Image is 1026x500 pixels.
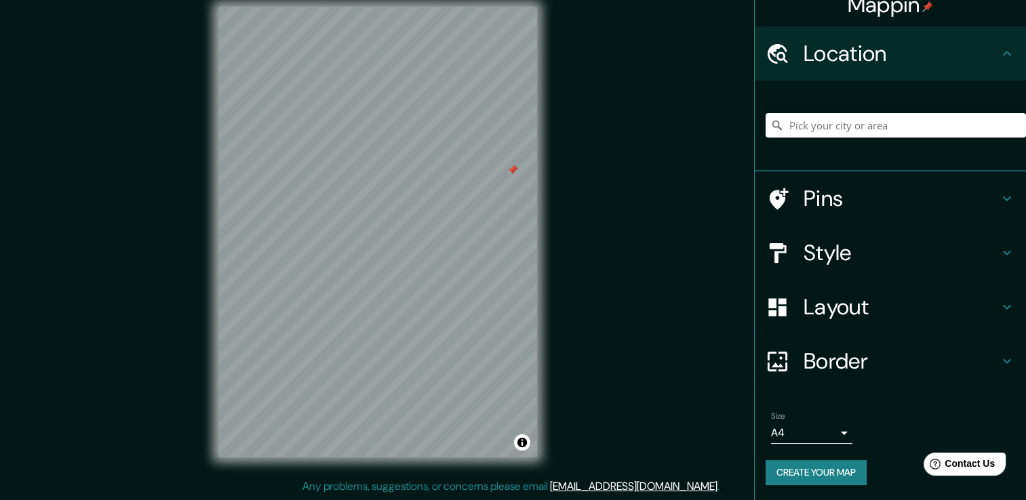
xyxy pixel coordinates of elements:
[755,280,1026,334] div: Layout
[905,447,1011,485] iframe: Help widget launcher
[719,478,722,495] div: .
[755,171,1026,226] div: Pins
[755,26,1026,81] div: Location
[922,1,933,12] img: pin-icon.png
[755,334,1026,388] div: Border
[771,422,852,444] div: A4
[771,411,785,422] label: Size
[804,239,999,266] h4: Style
[218,7,537,457] canvas: Map
[755,226,1026,280] div: Style
[766,113,1026,138] input: Pick your city or area
[550,479,717,493] a: [EMAIL_ADDRESS][DOMAIN_NAME]
[804,293,999,320] h4: Layout
[514,434,530,451] button: Toggle attribution
[804,40,999,67] h4: Location
[804,185,999,212] h4: Pins
[722,478,724,495] div: .
[302,478,719,495] p: Any problems, suggestions, or concerns please email .
[804,348,999,375] h4: Border
[766,460,867,485] button: Create your map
